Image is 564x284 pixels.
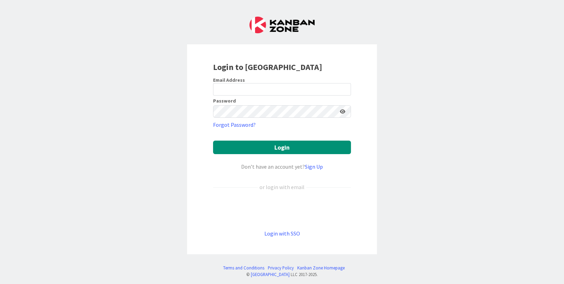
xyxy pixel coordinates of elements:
[305,163,323,170] a: Sign Up
[223,265,264,271] a: Terms and Conditions
[213,141,351,154] button: Login
[249,17,315,33] img: Kanban Zone
[220,271,345,278] div: © LLC 2017- 2025 .
[251,272,290,277] a: [GEOGRAPHIC_DATA]
[268,265,294,271] a: Privacy Policy
[213,162,351,171] div: Don’t have an account yet?
[210,203,354,218] iframe: Sign in with Google Button
[297,265,345,271] a: Kanban Zone Homepage
[213,77,245,83] label: Email Address
[213,98,236,103] label: Password
[264,230,300,237] a: Login with SSO
[213,62,322,72] b: Login to [GEOGRAPHIC_DATA]
[213,121,256,129] a: Forgot Password?
[258,183,306,191] div: or login with email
